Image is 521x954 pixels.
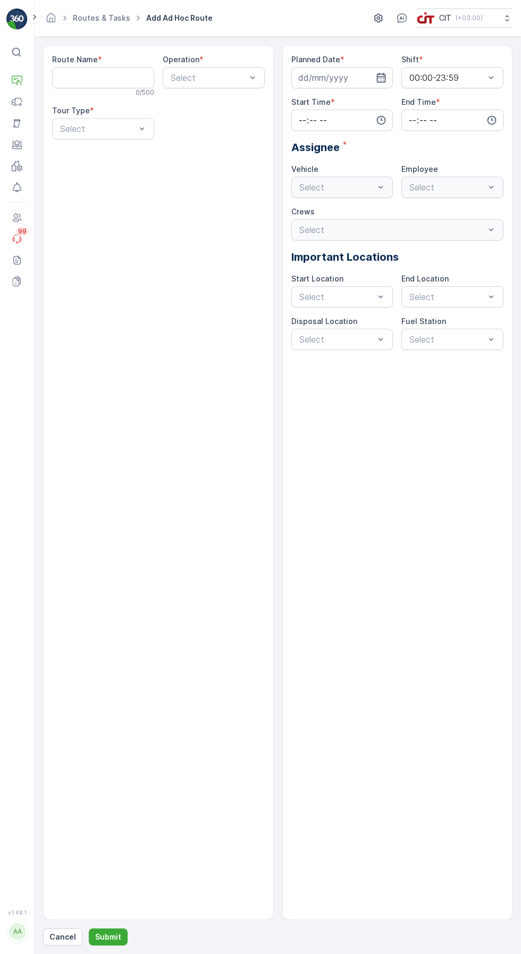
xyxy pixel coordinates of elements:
p: Select [60,122,136,135]
label: Start Location [291,274,343,283]
p: 99 [18,227,27,236]
img: logo [6,9,28,30]
label: Crews [291,207,315,216]
button: AA [6,918,28,945]
label: Employee [401,164,438,173]
p: Select [409,333,485,346]
span: Add Ad Hoc Route [144,13,215,23]
div: AA [9,923,26,940]
span: Assignee [291,139,340,155]
p: Submit [95,932,121,942]
label: Route Name [52,55,98,64]
label: Vehicle [291,164,318,173]
label: Operation [163,55,199,64]
label: End Location [401,274,449,283]
label: Shift [401,55,419,64]
label: Start Time [291,97,331,106]
p: Select [171,71,246,84]
p: Cancel [49,932,76,942]
p: CIT [439,13,451,23]
label: Tour Type [52,106,90,115]
p: ( +03:00 ) [456,14,483,22]
button: CIT(+03:00) [417,9,512,28]
label: Disposal Location [291,317,357,326]
label: Fuel Station [401,317,446,326]
p: Select [299,291,375,303]
input: dd/mm/yyyy [291,67,393,88]
a: Routes & Tasks [73,13,130,22]
p: Important Locations [291,249,504,265]
label: End Time [401,97,436,106]
label: Planned Date [291,55,340,64]
button: Submit [89,928,128,945]
p: Select [409,291,485,303]
span: v 1.48.1 [6,909,28,916]
a: Homepage [45,16,57,25]
a: 99 [6,228,28,250]
p: Select [299,333,375,346]
p: 0 / 500 [136,88,154,97]
button: Cancel [43,928,82,945]
img: cit-logo_pOk6rL0.png [417,12,435,24]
